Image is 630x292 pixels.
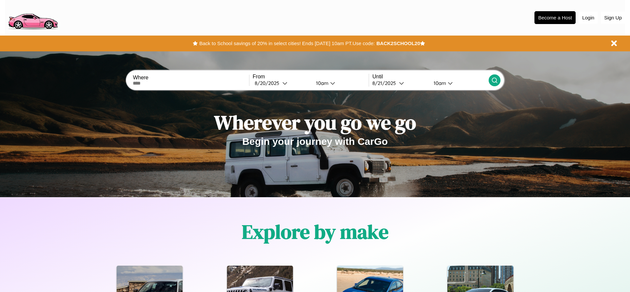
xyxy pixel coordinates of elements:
button: 10am [428,80,488,87]
label: Where [133,75,249,81]
div: 8 / 21 / 2025 [372,80,399,86]
div: 8 / 20 / 2025 [255,80,282,86]
b: BACK2SCHOOL20 [376,40,420,46]
div: 10am [430,80,448,86]
label: From [253,74,369,80]
label: Until [372,74,488,80]
div: 10am [313,80,330,86]
h1: Explore by make [242,218,388,245]
button: 8/20/2025 [253,80,311,87]
img: logo [5,3,61,31]
button: Back to School savings of 20% in select cities! Ends [DATE] 10am PT.Use code: [198,39,376,48]
button: Become a Host [534,11,576,24]
button: Sign Up [601,12,625,24]
button: 10am [311,80,369,87]
button: Login [579,12,598,24]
